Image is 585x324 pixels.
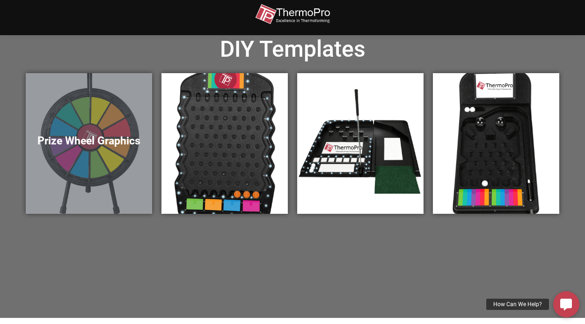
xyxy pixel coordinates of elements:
a: Prize Wheel Graphics [26,73,152,214]
h2: DIY Templates [26,35,559,64]
h5: Prize Wheel Graphics [35,135,143,148]
div: How Can We Help? [486,299,549,310]
a: How Can We Help? [553,291,579,317]
img: thermopro-logo-non-iso [255,4,330,25]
